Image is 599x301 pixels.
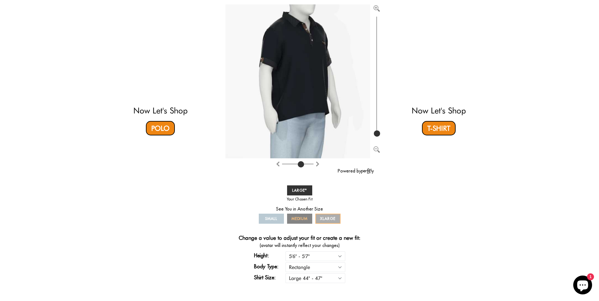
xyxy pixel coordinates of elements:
label: Height: [254,252,286,259]
a: Powered by [338,168,374,174]
label: Shirt Size: [254,274,286,281]
span: (avatar will instantly reflect your changes) [225,242,374,249]
span: XLARGE [320,216,336,221]
a: MEDIUM [287,214,312,224]
img: Brand%2fOtero%2f10004-v2-R%2f56%2f7-XL%2fAv%2f29e03969-7dea-11ea-9f6a-0e35f21fd8c2%2fBlack%2f1%2f... [225,4,370,158]
a: T-Shirt [422,121,456,135]
a: LARGE [287,185,312,195]
img: Rotate clockwise [275,161,280,167]
a: SMALL [259,214,284,224]
inbox-online-store-chat: Shopify online store chat [571,276,594,296]
h4: Change a value to adjust your fit or create a new fit: [239,235,360,242]
a: Now Let's Shop [412,106,466,115]
img: Zoom in [374,5,380,12]
a: XLARGE [315,214,341,224]
a: Polo [146,121,175,135]
button: Rotate clockwise [275,160,280,167]
span: LARGE [292,188,307,193]
span: SMALL [265,216,277,221]
img: Rotate counter clockwise [315,161,320,167]
img: Zoom out [374,146,380,153]
button: Zoom in [374,4,380,11]
img: perfitly-logo_73ae6c82-e2e3-4a36-81b1-9e913f6ac5a1.png [361,168,374,174]
a: Now Let's Shop [133,106,188,115]
span: MEDIUM [291,216,308,221]
button: Rotate counter clockwise [315,160,320,167]
button: Zoom out [374,145,380,152]
label: Body Type: [254,263,286,270]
